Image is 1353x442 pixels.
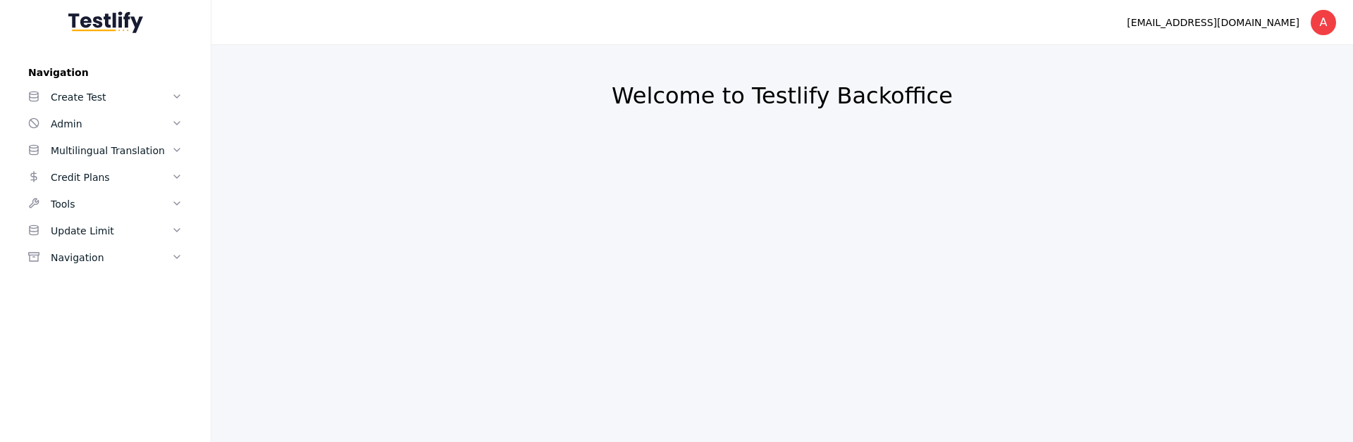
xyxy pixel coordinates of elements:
[68,11,143,33] img: Testlify - Backoffice
[51,196,171,213] div: Tools
[51,115,171,132] div: Admin
[245,82,1319,110] h2: Welcome to Testlify Backoffice
[51,222,171,239] div: Update Limit
[1127,14,1299,31] div: [EMAIL_ADDRESS][DOMAIN_NAME]
[51,142,171,159] div: Multilingual Translation
[51,249,171,266] div: Navigation
[1311,10,1336,35] div: A
[51,89,171,106] div: Create Test
[17,67,194,78] label: Navigation
[51,169,171,186] div: Credit Plans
